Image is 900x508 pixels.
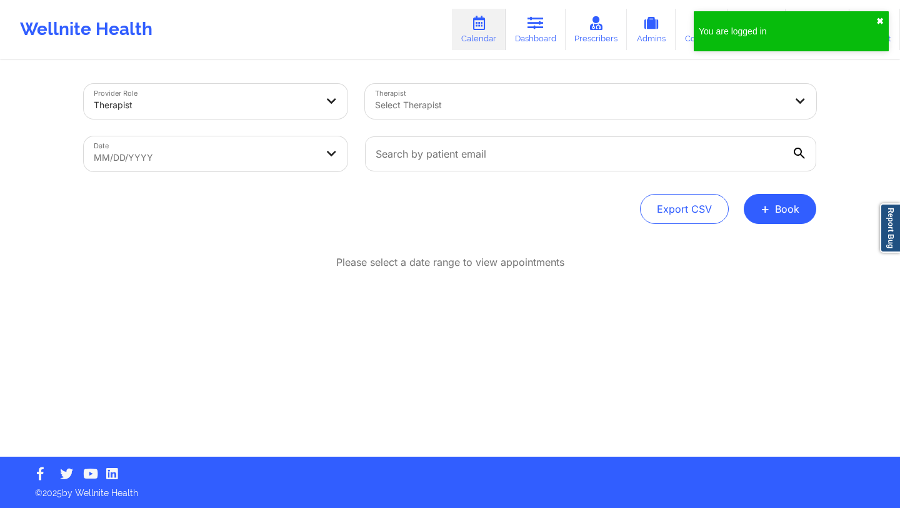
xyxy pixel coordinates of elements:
a: Coaches [676,9,727,50]
a: Prescribers [566,9,627,50]
input: Search by patient email [365,136,816,171]
a: Admins [627,9,676,50]
button: Export CSV [640,194,729,224]
div: You are logged in [699,25,876,38]
button: +Book [744,194,816,224]
a: Dashboard [506,9,566,50]
span: + [761,205,770,212]
div: Therapist [94,91,316,119]
a: Calendar [452,9,506,50]
p: © 2025 by Wellnite Health [26,478,874,499]
a: Report Bug [880,203,900,253]
p: Please select a date range to view appointments [336,255,564,270]
button: close [876,16,884,26]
